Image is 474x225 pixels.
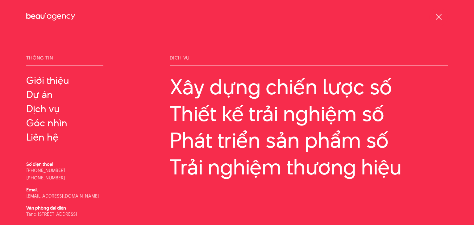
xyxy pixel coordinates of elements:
a: Xây dựng chiến lược số [170,75,448,99]
a: Dịch vụ [26,103,103,114]
span: Thông tin [26,55,103,66]
span: Dịch vụ [170,55,448,66]
a: [PHONE_NUMBER] [26,167,65,174]
b: Số điện thoại [26,161,53,167]
p: Tầng [STREET_ADDRESS][PERSON_NAME][PERSON_NAME] [26,211,103,224]
a: [EMAIL_ADDRESS][DOMAIN_NAME] [26,193,99,199]
a: Liên hệ [26,132,103,143]
a: Dự án [26,89,103,100]
a: Giới thiệu [26,75,103,86]
b: Email [26,186,38,193]
a: Phát triển sản phẩm số [170,128,448,152]
b: Văn phòng đại diện [26,205,66,211]
a: Thiết kế trải nghiệm số [170,102,448,125]
a: Góc nhìn [26,117,103,129]
a: [PHONE_NUMBER] [26,174,65,181]
a: Trải nghiệm thương hiệu [170,155,448,179]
